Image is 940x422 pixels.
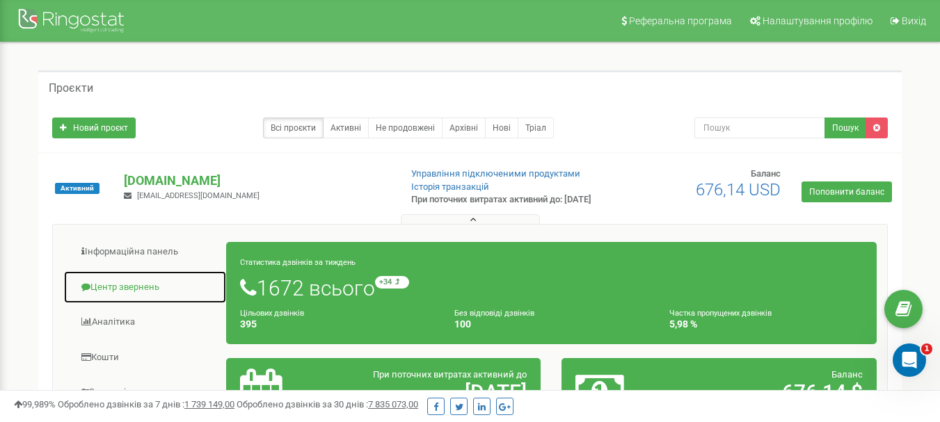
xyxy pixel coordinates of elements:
span: Активний [55,183,99,194]
p: При поточних витратах активний до: [DATE] [411,193,605,206]
h1: 1672 всього [240,276,863,300]
input: Пошук [694,117,825,138]
span: Баланс [751,168,781,179]
a: Поповнити баланс [802,181,892,202]
h4: 5,98 % [669,319,863,330]
h5: Проєкти [49,82,93,95]
h4: 100 [454,319,648,330]
a: Не продовжені [368,117,443,138]
span: 99,989% [14,399,56,409]
a: Активні [323,117,369,138]
u: 7 835 073,00 [368,399,418,409]
span: [EMAIL_ADDRESS][DOMAIN_NAME] [137,191,260,200]
small: +34 [375,276,409,289]
h2: 676,14 $ [678,381,863,404]
small: Статистика дзвінків за тиждень [240,258,356,267]
a: Інформаційна панель [63,235,227,269]
a: Архівні [442,117,486,138]
a: Кошти [63,341,227,375]
a: Історія транзакцій [411,181,489,192]
span: Оброблено дзвінків за 30 днів : [237,399,418,409]
span: Налаштування профілю [763,15,873,26]
a: Аналiтика [63,305,227,339]
a: Новий проєкт [52,117,136,138]
p: [DOMAIN_NAME] [124,172,388,190]
small: Частка пропущених дзвінків [669,309,772,318]
a: Нові [485,117,518,138]
h2: [DATE] [342,381,527,404]
span: Баланс [831,369,863,380]
a: Центр звернень [63,270,227,305]
small: Без відповіді дзвінків [454,309,534,318]
span: При поточних витратах активний до [373,369,527,380]
span: Реферальна програма [629,15,732,26]
a: Загальні налаштування [63,375,227,409]
span: Вихід [902,15,926,26]
span: 1 [921,343,932,355]
a: Управління підключеними продуктами [411,168,580,179]
button: Пошук [825,117,866,138]
u: 1 739 149,00 [184,399,234,409]
h4: 395 [240,319,433,330]
a: Тріал [518,117,554,138]
span: 676,14 USD [696,180,781,200]
iframe: Intercom live chat [893,343,926,377]
span: Оброблено дзвінків за 7 днів : [58,399,234,409]
a: Всі проєкти [263,117,324,138]
small: Цільових дзвінків [240,309,304,318]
